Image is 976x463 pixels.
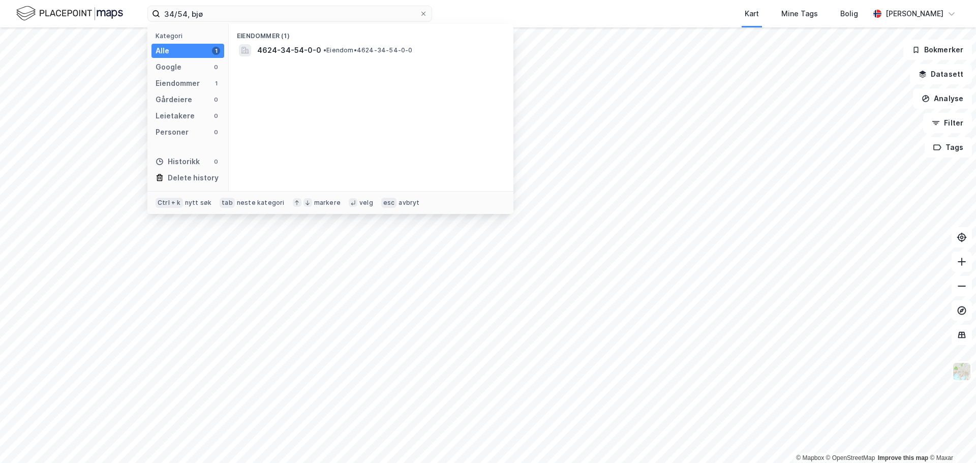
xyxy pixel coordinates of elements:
img: Z [952,362,971,381]
div: Mine Tags [781,8,818,20]
div: Gårdeiere [156,94,192,106]
div: Kategori [156,32,224,40]
div: [PERSON_NAME] [886,8,943,20]
input: Søk på adresse, matrikkel, gårdeiere, leietakere eller personer [160,6,419,21]
div: Leietakere [156,110,195,122]
div: neste kategori [237,199,285,207]
a: Improve this map [878,454,928,461]
div: Ctrl + k [156,198,183,208]
div: 0 [212,112,220,120]
div: Personer [156,126,189,138]
div: tab [220,198,235,208]
div: Delete history [168,172,219,184]
div: 1 [212,79,220,87]
span: 4624-34-54-0-0 [257,44,321,56]
div: 1 [212,47,220,55]
div: velg [359,199,373,207]
div: Kontrollprogram for chat [925,414,976,463]
div: Bolig [840,8,858,20]
div: avbryt [399,199,419,207]
div: 0 [212,96,220,104]
div: 0 [212,128,220,136]
div: Eiendommer (1) [229,24,513,42]
div: Alle [156,45,169,57]
div: esc [381,198,397,208]
div: nytt søk [185,199,212,207]
button: Tags [925,137,972,158]
div: markere [314,199,341,207]
button: Filter [923,113,972,133]
button: Bokmerker [903,40,972,60]
div: 0 [212,158,220,166]
div: Eiendommer [156,77,200,89]
a: Mapbox [796,454,824,461]
img: logo.f888ab2527a4732fd821a326f86c7f29.svg [16,5,123,22]
span: Eiendom • 4624-34-54-0-0 [323,46,413,54]
button: Analyse [913,88,972,109]
div: 0 [212,63,220,71]
a: OpenStreetMap [826,454,875,461]
iframe: Chat Widget [925,414,976,463]
span: • [323,46,326,54]
button: Datasett [910,64,972,84]
div: Historikk [156,156,200,168]
div: Google [156,61,181,73]
div: Kart [745,8,759,20]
